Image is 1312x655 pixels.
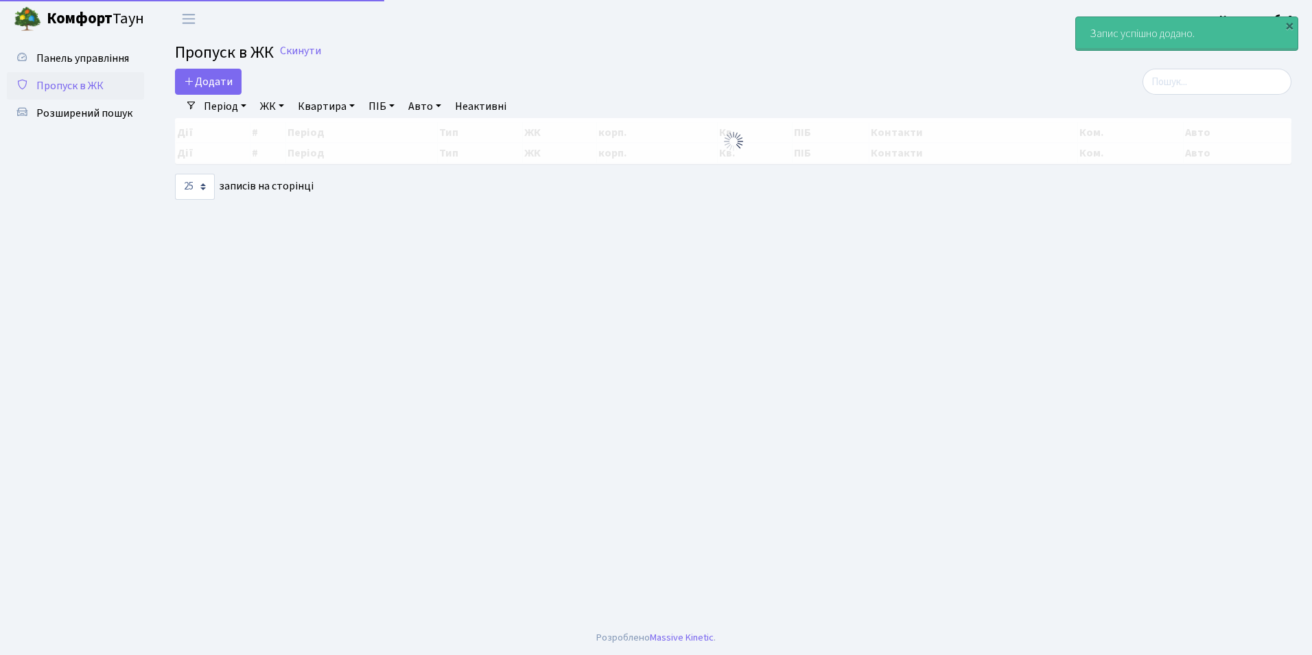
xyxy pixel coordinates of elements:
[403,95,447,118] a: Авто
[1076,17,1298,50] div: Запис успішно додано.
[198,95,252,118] a: Період
[255,95,290,118] a: ЖК
[449,95,512,118] a: Неактивні
[175,174,314,200] label: записів на сторінці
[1282,19,1296,32] div: ×
[1219,11,1296,27] a: Консьєрж б. 4.
[363,95,400,118] a: ПІБ
[723,130,745,152] img: Обробка...
[7,45,144,72] a: Панель управління
[292,95,360,118] a: Квартира
[36,51,129,66] span: Панель управління
[175,41,274,65] span: Пропуск в ЖК
[36,106,132,121] span: Розширений пошук
[47,8,144,31] span: Таун
[36,78,104,93] span: Пропуск в ЖК
[1219,12,1296,27] b: Консьєрж б. 4.
[1143,69,1291,95] input: Пошук...
[596,630,716,645] div: Розроблено .
[14,5,41,33] img: logo.png
[184,74,233,89] span: Додати
[7,100,144,127] a: Розширений пошук
[47,8,113,30] b: Комфорт
[175,69,242,95] a: Додати
[280,45,321,58] a: Скинути
[175,174,215,200] select: записів на сторінці
[7,72,144,100] a: Пропуск в ЖК
[172,8,206,30] button: Переключити навігацію
[650,630,714,645] a: Massive Kinetic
